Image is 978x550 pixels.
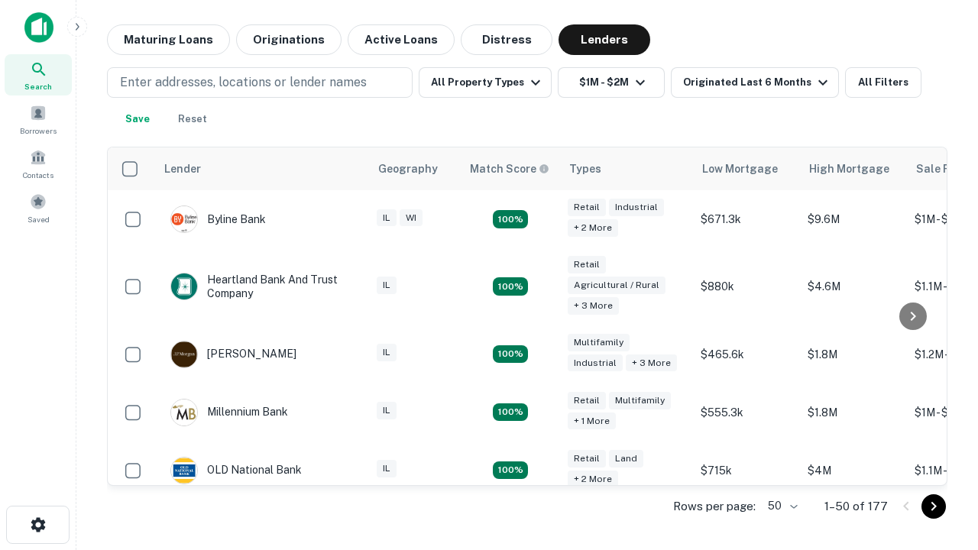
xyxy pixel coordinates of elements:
[400,209,423,227] div: WI
[419,67,552,98] button: All Property Types
[560,147,693,190] th: Types
[168,104,217,134] button: Reset
[5,54,72,95] a: Search
[493,461,528,480] div: Matching Properties: 18, hasApolloMatch: undefined
[673,497,756,516] p: Rows per page:
[558,67,665,98] button: $1M - $2M
[693,325,800,383] td: $465.6k
[170,273,354,300] div: Heartland Bank And Trust Company
[800,147,907,190] th: High Mortgage
[348,24,455,55] button: Active Loans
[5,99,72,140] a: Borrowers
[609,392,671,409] div: Multifamily
[20,125,57,137] span: Borrowers
[113,104,162,134] button: Save your search to get updates of matches that match your search criteria.
[377,460,397,477] div: IL
[568,471,618,488] div: + 2 more
[377,344,397,361] div: IL
[683,73,832,92] div: Originated Last 6 Months
[568,334,630,351] div: Multifamily
[171,206,197,232] img: picture
[5,143,72,184] a: Contacts
[921,494,946,519] button: Go to next page
[377,277,397,294] div: IL
[170,457,302,484] div: OLD National Bank
[800,248,907,325] td: $4.6M
[493,277,528,296] div: Matching Properties: 17, hasApolloMatch: undefined
[171,273,197,299] img: picture
[171,458,197,484] img: picture
[5,187,72,228] a: Saved
[568,199,606,216] div: Retail
[824,497,888,516] p: 1–50 of 177
[568,450,606,467] div: Retail
[568,297,619,315] div: + 3 more
[693,248,800,325] td: $880k
[377,209,397,227] div: IL
[170,341,296,368] div: [PERSON_NAME]
[800,190,907,248] td: $9.6M
[236,24,342,55] button: Originations
[568,354,623,372] div: Industrial
[28,213,50,225] span: Saved
[170,399,288,426] div: Millennium Bank
[800,383,907,442] td: $1.8M
[609,450,643,467] div: Land
[845,67,921,98] button: All Filters
[693,190,800,248] td: $671.3k
[470,160,549,177] div: Capitalize uses an advanced AI algorithm to match your search with the best lender. The match sco...
[568,219,618,237] div: + 2 more
[671,67,839,98] button: Originated Last 6 Months
[800,325,907,383] td: $1.8M
[693,442,800,500] td: $715k
[107,67,413,98] button: Enter addresses, locations or lender names
[461,24,552,55] button: Distress
[568,412,616,430] div: + 1 more
[493,210,528,228] div: Matching Properties: 23, hasApolloMatch: undefined
[470,160,546,177] h6: Match Score
[155,147,369,190] th: Lender
[626,354,677,372] div: + 3 more
[568,256,606,273] div: Retail
[693,383,800,442] td: $555.3k
[568,392,606,409] div: Retail
[902,428,978,501] iframe: Chat Widget
[493,345,528,364] div: Matching Properties: 26, hasApolloMatch: undefined
[762,495,800,517] div: 50
[120,73,367,92] p: Enter addresses, locations or lender names
[800,442,907,500] td: $4M
[369,147,461,190] th: Geography
[23,169,53,181] span: Contacts
[107,24,230,55] button: Maturing Loans
[568,277,665,294] div: Agricultural / Rural
[559,24,650,55] button: Lenders
[164,160,201,178] div: Lender
[377,402,397,419] div: IL
[461,147,560,190] th: Capitalize uses an advanced AI algorithm to match your search with the best lender. The match sco...
[569,160,601,178] div: Types
[809,160,889,178] div: High Mortgage
[170,205,266,233] div: Byline Bank
[609,199,664,216] div: Industrial
[378,160,438,178] div: Geography
[493,403,528,422] div: Matching Properties: 16, hasApolloMatch: undefined
[24,80,52,92] span: Search
[693,147,800,190] th: Low Mortgage
[702,160,778,178] div: Low Mortgage
[171,400,197,425] img: picture
[171,341,197,367] img: picture
[24,12,53,43] img: capitalize-icon.png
